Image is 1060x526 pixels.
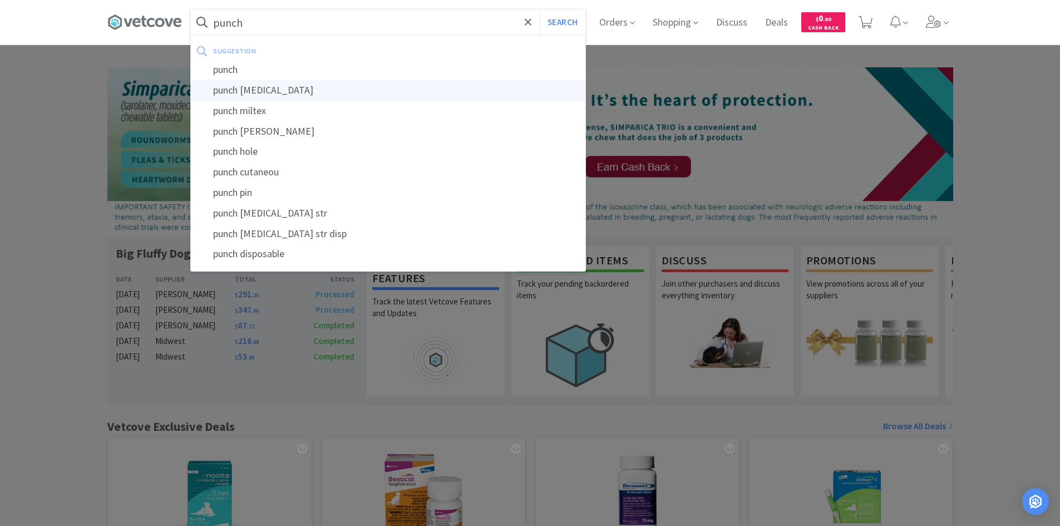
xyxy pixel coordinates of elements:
div: suggestion [213,42,417,60]
a: Deals [761,18,792,28]
div: Open Intercom Messenger [1022,488,1049,515]
a: Discuss [712,18,752,28]
div: punch pin [191,183,585,203]
div: punch [MEDICAL_DATA] str [191,203,585,224]
div: punch hole [191,141,585,162]
a: $0.00Cash Back [801,7,845,37]
div: punch disposable [191,244,585,264]
span: . 00 [823,16,831,23]
span: $ [816,16,819,23]
span: Cash Back [808,25,839,32]
div: punch [MEDICAL_DATA] [191,80,585,101]
button: Search [539,9,585,35]
div: punch [MEDICAL_DATA] str disp [191,224,585,244]
div: punch [PERSON_NAME] [191,121,585,142]
div: punch miltex [191,101,585,121]
div: punch [191,60,585,80]
input: Search by item, sku, manufacturer, ingredient, size... [191,9,585,35]
div: punch cutaneou [191,162,585,183]
span: 0 [816,13,831,23]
